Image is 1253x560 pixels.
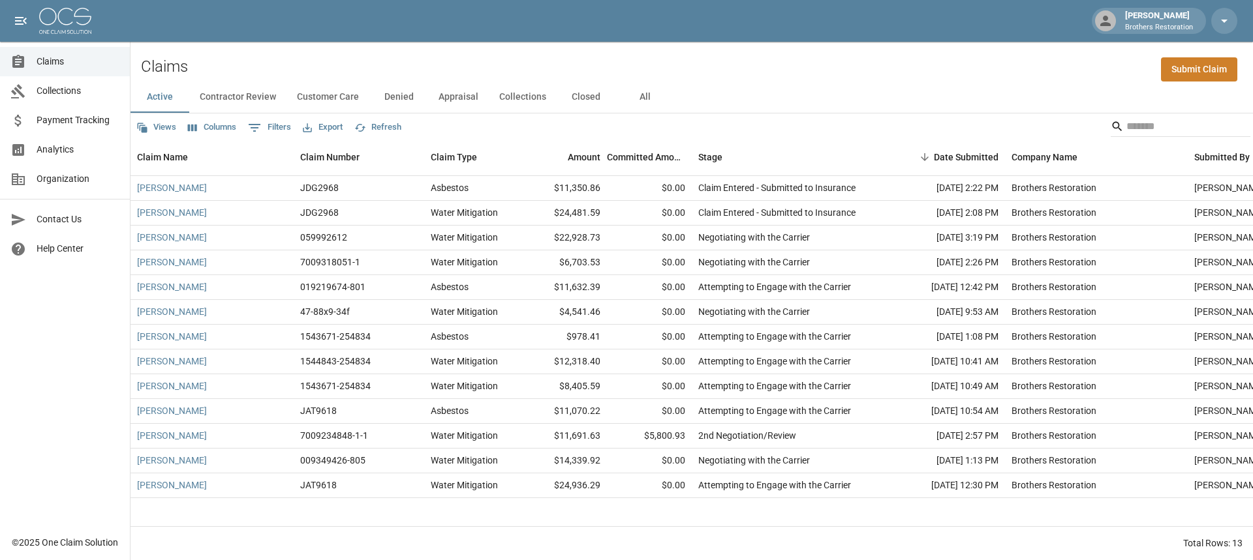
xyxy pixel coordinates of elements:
[424,139,522,175] div: Claim Type
[934,139,998,175] div: Date Submitted
[607,139,692,175] div: Committed Amount
[300,181,339,194] div: JDG2968
[185,117,240,138] button: Select columns
[698,206,856,219] div: Claim Entered - Submitted to Insurance
[137,454,207,467] a: [PERSON_NAME]
[300,404,337,417] div: JAT9618
[698,305,810,318] div: Negotiating with the Carrier
[300,379,371,392] div: 1543671-254834
[607,374,692,399] div: $0.00
[888,325,1005,349] div: [DATE] 1:08 PM
[607,325,692,349] div: $0.00
[1012,256,1096,269] div: Brothers Restoration
[698,139,722,175] div: Stage
[607,139,685,175] div: Committed Amount
[698,181,856,194] div: Claim Entered - Submitted to Insurance
[137,256,207,269] a: [PERSON_NAME]
[692,139,888,175] div: Stage
[300,206,339,219] div: JDG2968
[522,473,607,498] div: $24,936.29
[888,449,1005,473] div: [DATE] 1:13 PM
[522,250,607,275] div: $6,703.53
[137,379,207,392] a: [PERSON_NAME]
[431,429,498,442] div: Water Mitigation
[1012,280,1096,293] div: Brothers Restoration
[698,355,851,368] div: Attempting to Engage with the Carrier
[1012,479,1096,492] div: Brothers Restoration
[428,81,489,113] button: Appraisal
[607,201,692,226] div: $0.00
[1012,330,1096,343] div: Brothers Restoration
[522,399,607,424] div: $11,070.22
[522,176,607,201] div: $11,350.86
[369,81,428,113] button: Denied
[888,250,1005,275] div: [DATE] 2:26 PM
[607,300,692,325] div: $0.00
[888,473,1005,498] div: [DATE] 12:30 PM
[37,84,119,98] span: Collections
[137,139,188,175] div: Claim Name
[1005,139,1188,175] div: Company Name
[37,172,119,186] span: Organization
[431,355,498,368] div: Water Mitigation
[286,81,369,113] button: Customer Care
[431,206,498,219] div: Water Mitigation
[888,176,1005,201] div: [DATE] 2:22 PM
[1183,537,1243,550] div: Total Rows: 13
[1012,454,1096,467] div: Brothers Restoration
[698,404,851,417] div: Attempting to Engage with the Carrier
[1120,9,1198,33] div: [PERSON_NAME]
[12,536,118,549] div: © 2025 One Claim Solution
[698,479,851,492] div: Attempting to Engage with the Carrier
[1012,305,1096,318] div: Brothers Restoration
[294,139,424,175] div: Claim Number
[137,181,207,194] a: [PERSON_NAME]
[131,139,294,175] div: Claim Name
[888,424,1005,449] div: [DATE] 2:57 PM
[133,117,179,138] button: Views
[37,213,119,226] span: Contact Us
[615,81,674,113] button: All
[137,355,207,368] a: [PERSON_NAME]
[1012,206,1096,219] div: Brothers Restoration
[1012,379,1096,392] div: Brothers Restoration
[141,57,188,76] h2: Claims
[37,242,119,256] span: Help Center
[189,81,286,113] button: Contractor Review
[607,226,692,250] div: $0.00
[431,379,498,392] div: Water Mitigation
[1111,116,1250,140] div: Search
[522,226,607,250] div: $22,928.73
[431,256,498,269] div: Water Mitigation
[431,454,498,467] div: Water Mitigation
[522,325,607,349] div: $978.41
[888,349,1005,374] div: [DATE] 10:41 AM
[137,429,207,442] a: [PERSON_NAME]
[300,355,371,368] div: 1544843-254834
[607,424,692,449] div: $5,800.93
[431,280,469,293] div: Asbestos
[300,231,347,244] div: 059992612
[137,330,207,343] a: [PERSON_NAME]
[607,473,692,498] div: $0.00
[431,404,469,417] div: Asbestos
[698,454,810,467] div: Negotiating with the Carrier
[522,201,607,226] div: $24,481.59
[300,454,365,467] div: 009349426-805
[1161,57,1237,81] a: Submit Claim
[1012,139,1077,175] div: Company Name
[607,176,692,201] div: $0.00
[522,374,607,399] div: $8,405.59
[137,404,207,417] a: [PERSON_NAME]
[888,201,1005,226] div: [DATE] 2:08 PM
[39,8,91,34] img: ocs-logo-white-transparent.png
[300,280,365,293] div: 019219674-801
[522,449,607,473] div: $14,339.92
[300,305,350,318] div: 47-88x9-34f
[300,330,371,343] div: 1543671-254834
[698,256,810,269] div: Negotiating with the Carrier
[1194,139,1250,175] div: Submitted By
[300,139,360,175] div: Claim Number
[522,275,607,300] div: $11,632.39
[888,275,1005,300] div: [DATE] 12:42 PM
